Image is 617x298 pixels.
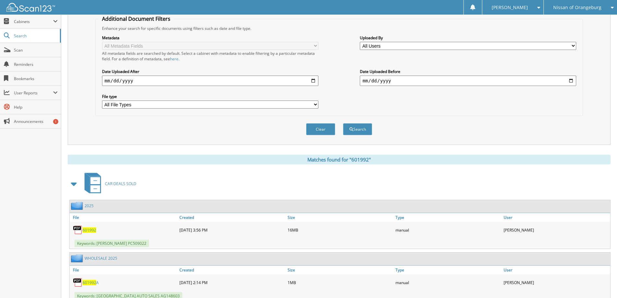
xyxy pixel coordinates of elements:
a: User [502,213,610,222]
input: start [102,76,318,86]
a: 2025 [85,203,94,209]
img: scan123-logo-white.svg [6,3,55,12]
button: Clear [306,123,335,135]
a: here [170,56,178,62]
iframe: Chat Widget [585,267,617,298]
label: Date Uploaded After [102,69,318,74]
span: Scan [14,47,58,53]
span: Help [14,104,58,110]
div: Enhance your search for specific documents using filters such as date and file type. [99,26,579,31]
div: [PERSON_NAME] [502,276,610,289]
span: CAR DEALS SOLD [105,181,136,186]
span: User Reports [14,90,53,96]
span: Nissan of Orangeburg [553,6,601,9]
span: Search [14,33,57,39]
div: [PERSON_NAME] [502,223,610,236]
div: 16MB [286,223,394,236]
a: Created [178,213,286,222]
a: User [502,266,610,274]
label: Uploaded By [360,35,576,41]
input: end [360,76,576,86]
div: manual [394,223,502,236]
a: 601992A [83,280,99,285]
label: File type [102,94,318,99]
img: PDF.png [73,278,83,287]
span: Bookmarks [14,76,58,81]
span: Announcements [14,119,58,124]
div: Matches found for "601992" [68,155,611,164]
div: [DATE] 3:56 PM [178,223,286,236]
a: File [70,213,178,222]
a: CAR DEALS SOLD [81,171,136,197]
legend: Additional Document Filters [99,15,174,22]
a: Size [286,266,394,274]
span: Cabinets [14,19,53,24]
span: [PERSON_NAME] [492,6,528,9]
img: folder2.png [71,202,85,210]
div: [DATE] 2:14 PM [178,276,286,289]
a: File [70,266,178,274]
div: manual [394,276,502,289]
a: Type [394,266,502,274]
span: Keywords: [PERSON_NAME] PC509022 [74,240,149,247]
a: Type [394,213,502,222]
img: PDF.png [73,225,83,235]
a: WHOLESALE 2025 [85,256,117,261]
div: All metadata fields are searched by default. Select a cabinet with metadata to enable filtering b... [102,51,318,62]
div: 1MB [286,276,394,289]
span: Reminders [14,62,58,67]
div: 1 [53,119,58,124]
a: Created [178,266,286,274]
img: folder2.png [71,254,85,262]
a: 601992 [83,227,96,233]
button: Search [343,123,372,135]
a: Size [286,213,394,222]
label: Metadata [102,35,318,41]
span: 601992 [83,280,96,285]
label: Date Uploaded Before [360,69,576,74]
